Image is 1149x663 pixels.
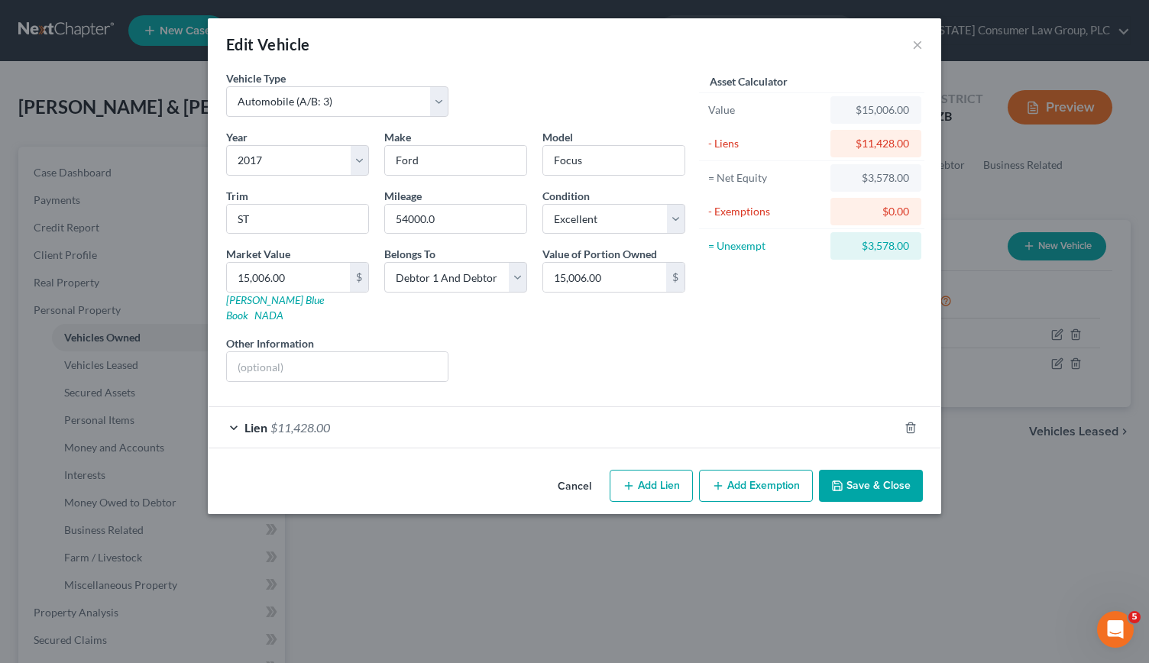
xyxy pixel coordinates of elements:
[226,246,290,262] label: Market Value
[226,335,314,351] label: Other Information
[226,188,248,204] label: Trim
[226,70,286,86] label: Vehicle Type
[226,34,310,55] div: Edit Vehicle
[227,263,350,292] input: 0.00
[545,471,604,502] button: Cancel
[843,204,909,219] div: $0.00
[542,188,590,204] label: Condition
[244,420,267,435] span: Lien
[384,247,435,260] span: Belongs To
[227,352,448,381] input: (optional)
[666,263,685,292] div: $
[708,170,824,186] div: = Net Equity
[710,73,788,89] label: Asset Calculator
[843,136,909,151] div: $11,428.00
[384,188,422,204] label: Mileage
[819,470,923,502] button: Save & Close
[542,129,573,145] label: Model
[542,246,657,262] label: Value of Portion Owned
[708,238,824,254] div: = Unexempt
[1097,611,1134,648] iframe: Intercom live chat
[1128,611,1141,623] span: 5
[254,309,283,322] a: NADA
[226,293,324,322] a: [PERSON_NAME] Blue Book
[385,146,526,175] input: ex. Nissan
[384,131,411,144] span: Make
[843,102,909,118] div: $15,006.00
[227,205,368,234] input: ex. LS, LT, etc
[543,146,685,175] input: ex. Altima
[226,129,248,145] label: Year
[610,470,693,502] button: Add Lien
[843,238,909,254] div: $3,578.00
[699,470,813,502] button: Add Exemption
[350,263,368,292] div: $
[843,170,909,186] div: $3,578.00
[708,102,824,118] div: Value
[270,420,330,435] span: $11,428.00
[912,35,923,53] button: ×
[543,263,666,292] input: 0.00
[708,136,824,151] div: - Liens
[708,204,824,219] div: - Exemptions
[385,205,526,234] input: --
